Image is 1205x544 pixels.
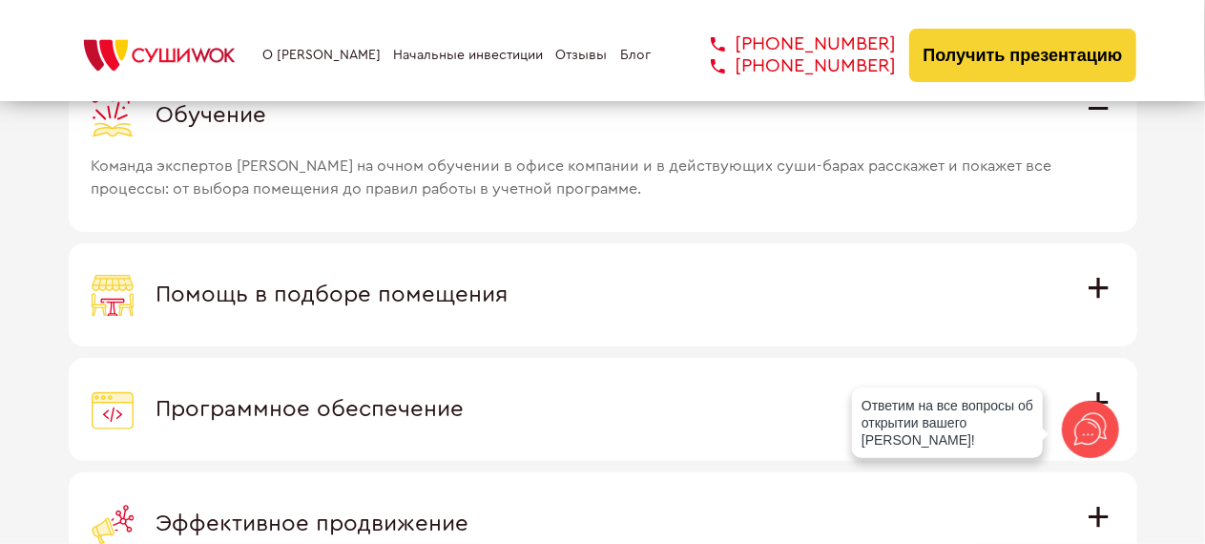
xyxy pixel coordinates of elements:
a: Блог [620,48,651,63]
a: Начальные инвестиции [393,48,543,63]
span: Эффективное продвижение [156,513,469,535]
a: [PHONE_NUMBER] [682,55,896,77]
a: [PHONE_NUMBER] [682,33,896,55]
span: Команда экспертов [PERSON_NAME] на очном обучении в офисе компании и в действующих суши-барах рас... [92,136,1063,201]
div: Ответим на все вопросы об открытии вашего [PERSON_NAME]! [852,387,1043,458]
a: Отзывы [556,48,608,63]
a: О [PERSON_NAME] [262,48,381,63]
span: Программное обеспечение [156,398,465,421]
img: СУШИWOK [69,34,250,76]
span: Помощь в подборе помещения [156,283,509,306]
span: Обучение [156,104,267,127]
button: Получить презентацию [909,29,1137,82]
